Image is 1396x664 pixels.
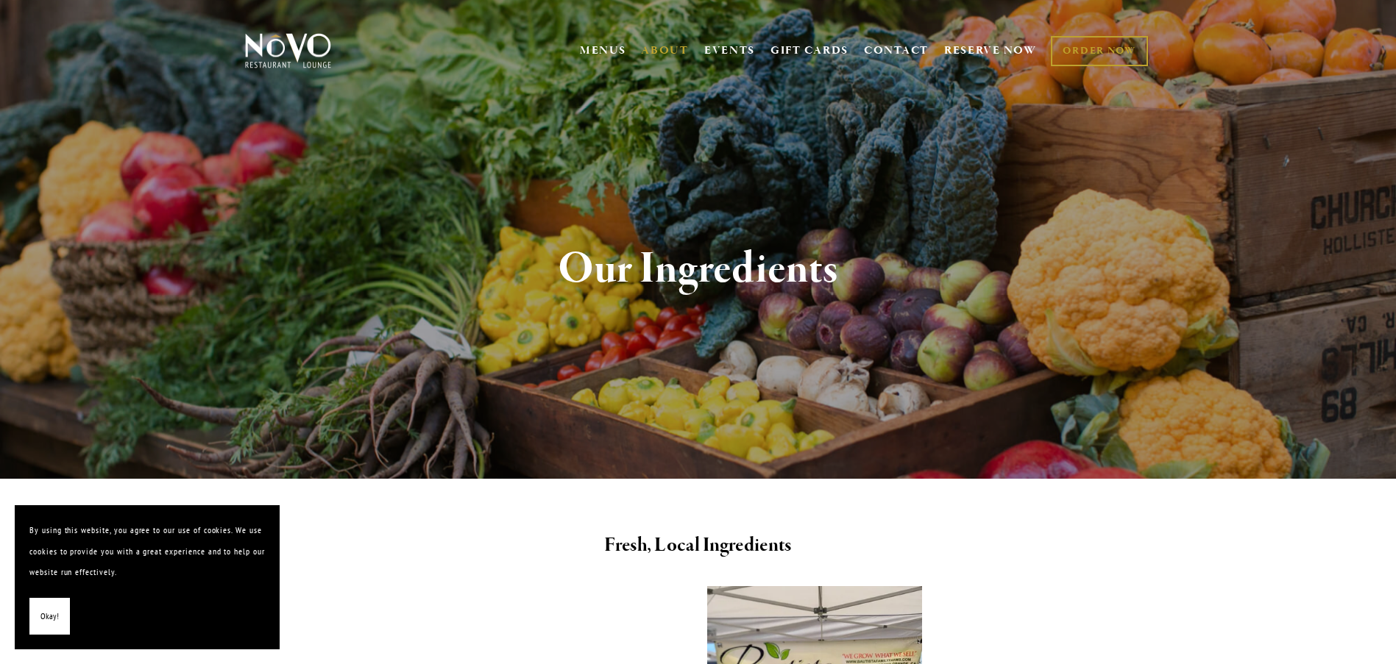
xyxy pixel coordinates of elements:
a: GIFT CARDS [770,37,848,65]
strong: Our Ingredients [558,241,838,297]
img: Novo Restaurant &amp; Lounge [242,32,334,69]
p: By using this website, you agree to our use of cookies. We use cookies to provide you with a grea... [29,520,265,583]
a: ORDER NOW [1051,36,1147,66]
a: MENUS [580,43,626,58]
span: Okay! [40,606,59,627]
section: Cookie banner [15,505,280,649]
a: ABOUT [641,43,689,58]
a: RESERVE NOW [944,37,1037,65]
a: CONTACT [864,37,929,65]
button: Okay! [29,598,70,635]
h2: Fresh, Local Ingredients [269,530,1127,561]
a: EVENTS [704,43,755,58]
